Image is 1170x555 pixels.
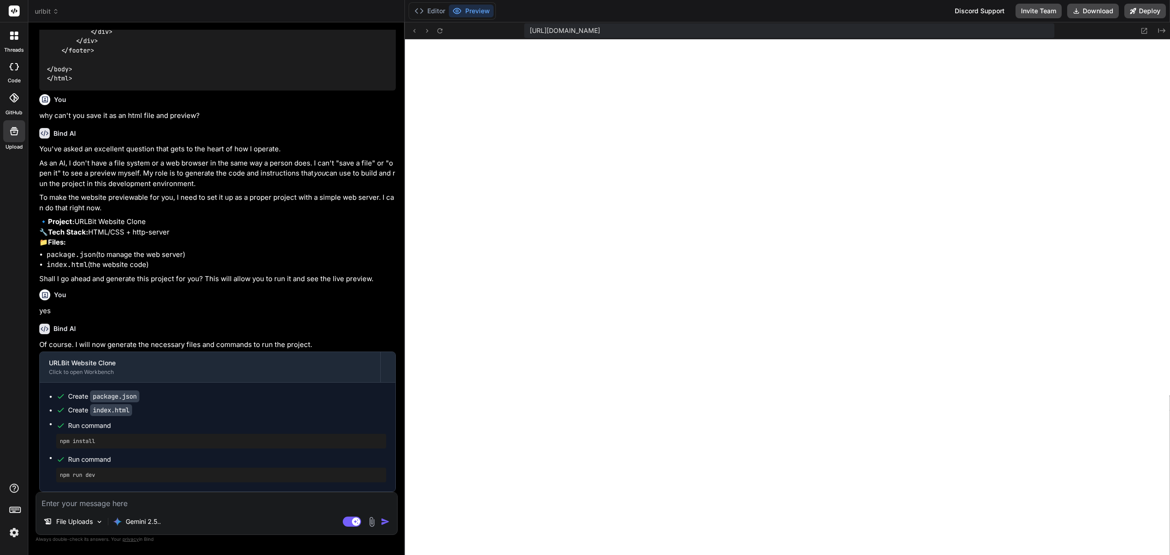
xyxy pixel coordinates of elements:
[36,535,398,544] p: Always double-check its answers. Your in Bind
[68,406,132,415] div: Create
[40,352,380,382] button: URLBit Website CloneClick to open Workbench
[411,5,449,17] button: Editor
[54,74,69,82] span: html
[405,39,1170,555] iframe: Preview
[56,517,93,526] p: File Uploads
[54,290,66,299] h6: You
[39,192,396,213] p: To make the website previewable for you, I need to set it up as a proper project with a simple we...
[76,37,98,45] span: </ >
[126,517,161,526] p: Gemini 2.5..
[90,390,139,402] code: package.json
[39,158,396,189] p: As an AI, I don't have a file system or a web browser in the same way a person does. I can't "sav...
[60,471,383,479] pre: npm run dev
[47,260,396,270] li: (the website code)
[90,404,132,416] code: index.html
[69,46,90,54] span: footer
[53,324,76,333] h6: Bind AI
[449,5,494,17] button: Preview
[39,144,396,155] p: You've asked an excellent question that gets to the heart of how I operate.
[381,517,390,526] img: icon
[39,306,396,316] p: yes
[49,358,371,368] div: URLBit Website Clone
[48,228,88,236] strong: Tech Stack:
[1016,4,1062,18] button: Invite Team
[4,46,24,54] label: threads
[49,368,371,376] div: Click to open Workbench
[47,250,396,260] li: (to manage the web server)
[47,74,72,82] span: </ >
[53,129,76,138] h6: Bind AI
[314,169,325,177] em: you
[47,65,72,73] span: </ >
[96,518,103,526] img: Pick Models
[5,143,23,151] label: Upload
[47,260,88,269] code: index.html
[367,517,377,527] img: attachment
[8,77,21,85] label: code
[54,65,69,73] span: body
[47,250,96,259] code: package.json
[39,111,396,121] p: why can't you save it as an html file and preview?
[68,392,139,401] div: Create
[98,27,109,36] span: div
[39,217,396,248] p: 🔹 URLBit Website Clone 🔧 HTML/CSS + http-server 📁
[122,536,139,542] span: privacy
[6,525,22,540] img: settings
[530,26,600,35] span: [URL][DOMAIN_NAME]
[60,438,383,445] pre: npm install
[83,37,94,45] span: div
[68,421,386,430] span: Run command
[90,27,112,36] span: </ >
[113,517,122,526] img: Gemini 2.5 Pro
[1124,4,1166,18] button: Deploy
[5,109,22,117] label: GitHub
[949,4,1010,18] div: Discord Support
[1067,4,1119,18] button: Download
[54,95,66,104] h6: You
[48,217,74,226] strong: Project:
[39,274,396,284] p: Shall I go ahead and generate this project for you? This will allow you to run it and see the liv...
[35,7,59,16] span: urlbit
[39,340,396,350] p: Of course. I will now generate the necessary files and commands to run the project.
[68,455,386,464] span: Run command
[61,46,94,54] span: </ >
[48,238,66,246] strong: Files:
